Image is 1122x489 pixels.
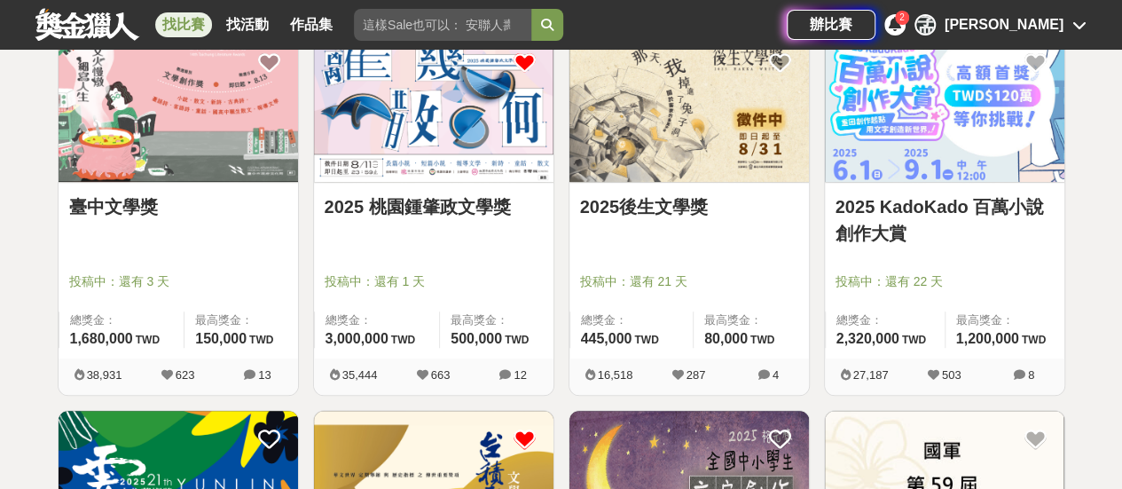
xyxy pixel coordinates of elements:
[87,368,122,382] span: 38,931
[773,368,779,382] span: 4
[514,368,526,382] span: 12
[942,368,961,382] span: 503
[902,334,926,346] span: TWD
[70,312,174,329] span: 總獎金：
[836,193,1054,247] a: 2025 KadoKado 百萬小說創作大賞
[825,34,1064,182] img: Cover Image
[1022,334,1046,346] span: TWD
[69,193,287,220] a: 臺中文學獎
[195,331,247,346] span: 150,000
[836,312,934,329] span: 總獎金：
[956,331,1019,346] span: 1,200,000
[59,34,298,183] a: Cover Image
[899,12,905,22] span: 2
[569,34,809,183] a: Cover Image
[704,331,748,346] span: 80,000
[283,12,340,37] a: 作品集
[431,368,451,382] span: 663
[914,14,936,35] div: 孟
[326,312,429,329] span: 總獎金：
[787,10,875,40] a: 辦比賽
[219,12,276,37] a: 找活動
[69,272,287,291] span: 投稿中：還有 3 天
[634,334,658,346] span: TWD
[1028,368,1034,382] span: 8
[136,334,160,346] span: TWD
[581,312,682,329] span: 總獎金：
[825,34,1064,183] a: Cover Image
[314,34,553,182] img: Cover Image
[580,272,798,291] span: 投稿中：還有 21 天
[176,368,195,382] span: 623
[836,331,899,346] span: 2,320,000
[325,272,543,291] span: 投稿中：還有 1 天
[569,34,809,182] img: Cover Image
[314,34,553,183] a: Cover Image
[956,312,1054,329] span: 最高獎金：
[750,334,774,346] span: TWD
[598,368,633,382] span: 16,518
[451,331,502,346] span: 500,000
[258,368,271,382] span: 13
[59,34,298,182] img: Cover Image
[391,334,415,346] span: TWD
[70,331,133,346] span: 1,680,000
[354,9,531,41] input: 這樣Sale也可以： 安聯人壽創意銷售法募集
[505,334,529,346] span: TWD
[704,312,798,329] span: 最高獎金：
[326,331,388,346] span: 3,000,000
[451,312,542,329] span: 最高獎金：
[581,331,632,346] span: 445,000
[195,312,286,329] span: 最高獎金：
[342,368,378,382] span: 35,444
[249,334,273,346] span: TWD
[853,368,889,382] span: 27,187
[836,272,1054,291] span: 投稿中：還有 22 天
[325,193,543,220] a: 2025 桃園鍾肇政文學獎
[155,12,212,37] a: 找比賽
[945,14,1063,35] div: [PERSON_NAME]
[580,193,798,220] a: 2025後生文學獎
[687,368,706,382] span: 287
